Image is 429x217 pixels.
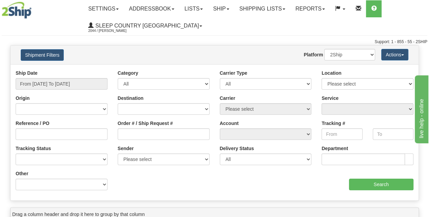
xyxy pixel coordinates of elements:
button: Actions [381,49,408,60]
label: Other [16,170,28,177]
label: Tracking # [321,120,345,127]
a: Lists [179,0,208,17]
a: Shipping lists [234,0,290,17]
div: Support: 1 - 855 - 55 - 2SHIP [2,39,427,45]
a: Settings [83,0,124,17]
img: logo2044.jpg [2,2,32,19]
label: Service [321,95,338,102]
label: Platform [304,51,323,58]
a: Ship [208,0,234,17]
span: 2044 / [PERSON_NAME] [88,28,139,34]
label: Account [220,120,239,127]
label: Tracking Status [16,145,51,152]
div: live help - online [5,4,63,12]
label: Department [321,145,348,152]
a: Reports [290,0,330,17]
input: Search [349,179,414,190]
label: Sender [118,145,134,152]
input: To [373,128,413,140]
button: Shipment Filters [21,49,64,61]
label: Ship Date [16,70,38,76]
a: Addressbook [124,0,179,17]
label: Carrier Type [220,70,247,76]
label: Category [118,70,138,76]
input: From [321,128,362,140]
label: Delivery Status [220,145,254,152]
label: Location [321,70,341,76]
iframe: chat widget [413,74,428,143]
label: Order # / Ship Request # [118,120,173,127]
a: Sleep Country [GEOGRAPHIC_DATA] 2044 / [PERSON_NAME] [83,17,207,34]
label: Reference / PO [16,120,50,127]
span: Sleep Country [GEOGRAPHIC_DATA] [94,23,199,29]
label: Destination [118,95,143,102]
label: Carrier [220,95,235,102]
label: Origin [16,95,30,102]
